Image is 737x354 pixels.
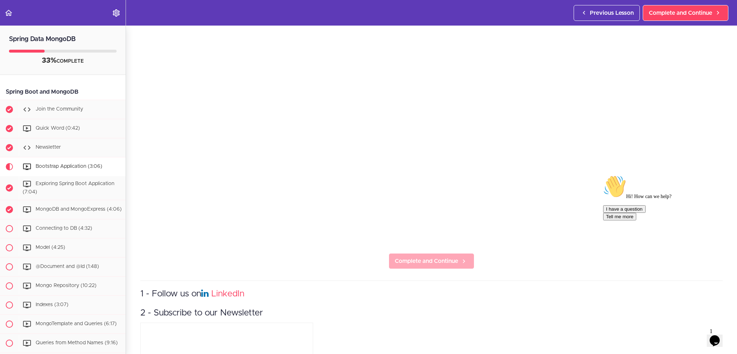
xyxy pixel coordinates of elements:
a: LinkedIn [211,290,244,298]
span: Indexes (3:07) [36,302,68,307]
span: MongoDB and MongoExpress (4:06) [36,207,122,212]
span: Connecting to DB (4:32) [36,226,92,231]
a: Previous Lesson [574,5,640,21]
span: MongoTemplate and Queries (6:17) [36,321,117,326]
span: Complete and Continue [649,9,712,17]
div: COMPLETE [9,56,117,66]
span: Quick Word (0:42) [36,126,80,131]
div: 👋Hi! How can we help?I have a questionTell me more [3,3,132,48]
span: Hi! How can we help? [3,22,71,27]
span: Previous Lesson [590,9,634,17]
h3: 2 - Subscribe to our Newsletter [140,307,723,319]
svg: Settings Menu [112,9,121,17]
span: Queries from Method Names (9:16) [36,340,118,345]
span: @Document and @Id (1:48) [36,264,99,269]
span: Model (4:25) [36,245,65,250]
iframe: chat widget [707,325,730,347]
button: Tell me more [3,41,36,48]
span: Bootstrap Application (3:06) [36,164,102,169]
iframe: chat widget [600,172,730,322]
span: 33% [42,57,56,64]
svg: Back to course curriculum [4,9,13,17]
a: Complete and Continue [643,5,728,21]
img: :wave: [3,3,26,26]
h3: 1 - Follow us on [140,288,723,300]
button: I have a question [3,33,45,41]
span: Mongo Repository (10:22) [36,283,96,288]
span: Join the Community [36,107,83,112]
span: Newsletter [36,145,61,150]
span: Exploring Spring Boot Application (7:04) [23,181,114,194]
